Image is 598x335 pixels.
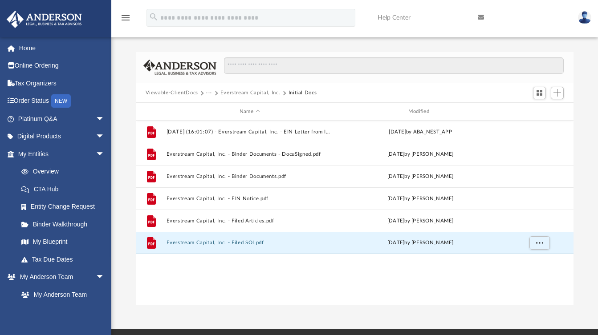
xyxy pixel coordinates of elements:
a: Order StatusNEW [6,92,118,110]
a: Binder Walkthrough [12,215,118,233]
a: Home [6,39,118,57]
div: NEW [51,94,71,108]
span: arrow_drop_down [96,128,114,146]
a: Overview [12,163,118,181]
a: My Anderson Team [12,286,109,303]
a: My Anderson Teamarrow_drop_down [6,268,114,286]
div: [DATE] by [PERSON_NAME] [337,195,504,203]
button: More options [529,236,549,250]
button: [DATE] (16:01:07) - Everstream Capital, Inc. - EIN Letter from IRS.pdf [166,129,333,135]
div: [DATE] by [PERSON_NAME] [337,217,504,225]
button: Everstream Capital, Inc. - Binder Documents.pdf [166,174,333,179]
button: Initial Docs [289,89,317,97]
a: My Entitiesarrow_drop_down [6,145,118,163]
i: search [149,12,159,22]
a: Digital Productsarrow_drop_down [6,128,118,145]
img: User Pic [578,11,591,24]
div: grid [136,121,574,305]
a: My Blueprint [12,233,114,251]
button: ··· [206,89,212,97]
button: Everstream Capital, Inc. [220,89,281,97]
div: Modified [337,108,504,116]
a: Platinum Q&Aarrow_drop_down [6,110,118,128]
a: Tax Organizers [6,74,118,92]
button: Everstream Capital, Inc. - Binder Documents - DocuSigned.pdf [166,151,333,157]
button: Everstream Capital, Inc. - Filed SOI.pdf [166,240,333,246]
span: arrow_drop_down [96,145,114,163]
a: Entity Change Request [12,198,118,216]
button: Viewable-ClientDocs [146,89,198,97]
span: arrow_drop_down [96,110,114,128]
i: menu [120,12,131,23]
div: Name [166,108,333,116]
div: id [139,108,162,116]
div: [DATE] by [PERSON_NAME] [337,150,504,158]
input: Search files and folders [224,57,564,74]
div: id [508,108,570,116]
a: CTA Hub [12,180,118,198]
button: Switch to Grid View [533,87,546,99]
a: Online Ordering [6,57,118,75]
a: Anderson System [12,303,114,321]
a: Tax Due Dates [12,250,118,268]
div: [DATE] by ABA_NEST_APP [337,128,504,136]
div: [DATE] by [PERSON_NAME] [337,239,504,247]
div: [DATE] by [PERSON_NAME] [337,173,504,181]
img: Anderson Advisors Platinum Portal [4,11,85,28]
button: Everstream Capital, Inc. - Filed Articles.pdf [166,218,333,224]
button: Add [551,87,564,99]
a: menu [120,17,131,23]
span: arrow_drop_down [96,268,114,287]
button: Everstream Capital, Inc. - EIN Notice.pdf [166,196,333,202]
